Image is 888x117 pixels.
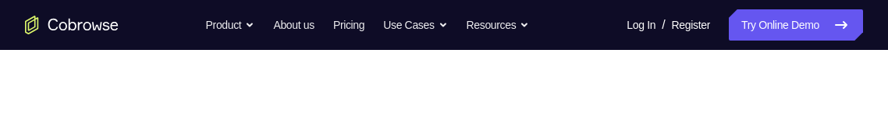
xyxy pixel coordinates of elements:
[662,16,665,34] span: /
[467,9,530,41] button: Resources
[25,16,119,34] a: Go to the home page
[672,9,710,41] a: Register
[627,9,655,41] a: Log In
[383,9,447,41] button: Use Cases
[206,9,255,41] button: Product
[333,9,364,41] a: Pricing
[273,9,314,41] a: About us
[729,9,863,41] a: Try Online Demo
